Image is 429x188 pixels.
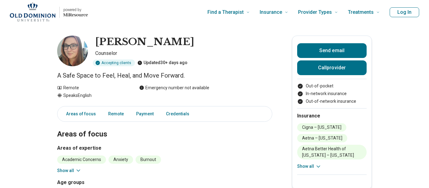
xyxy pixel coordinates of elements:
[297,60,367,75] button: Callprovider
[59,108,100,120] a: Areas of focus
[95,36,194,48] h1: [PERSON_NAME]
[297,98,367,105] li: Out-of-network insurance
[95,50,272,57] p: Counselor
[57,155,106,164] li: Academic Concerns
[57,179,162,186] h3: Age groups
[132,108,157,120] a: Payment
[297,83,367,89] li: Out-of-pocket
[162,108,197,120] a: Credentials
[297,90,367,97] li: In-network insurance
[297,145,367,159] li: Aetna Better Health of [US_STATE] – [US_STATE]
[137,59,187,66] div: Updated 30+ days ago
[297,134,347,142] li: Aetna – [US_STATE]
[297,112,367,120] h2: Insurance
[57,144,272,152] h3: Areas of expertise
[63,7,88,12] p: powered by
[108,155,133,164] li: Anxiety
[298,8,332,17] span: Provider Types
[57,167,81,174] button: Show all
[207,8,244,17] span: Find a Therapist
[10,2,88,22] a: Home page
[57,114,272,140] h2: Areas of focus
[297,83,367,105] ul: Payment options
[136,155,161,164] li: Burnout
[57,71,272,80] p: A Safe Space to Feel, Heal, and Move Forward.
[297,163,321,170] button: Show all
[93,59,135,66] div: Accepting clients
[57,36,88,66] img: Krystal Fowler, Counselor
[139,85,209,91] div: Emergency number not available
[57,92,127,99] div: Speaks English
[57,85,127,91] div: Remote
[104,108,128,120] a: Remote
[297,43,367,58] button: Send email
[390,7,419,17] button: Log In
[348,8,374,17] span: Treatments
[260,8,282,17] span: Insurance
[297,123,346,132] li: Cigna – [US_STATE]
